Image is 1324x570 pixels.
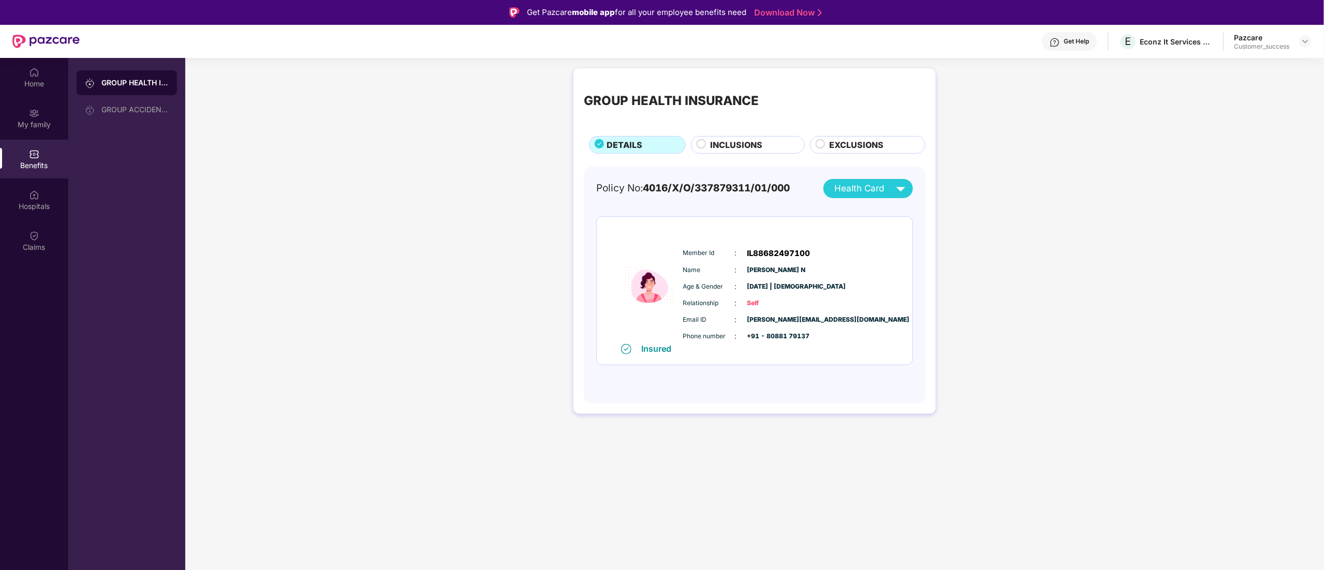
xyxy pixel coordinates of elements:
[1234,42,1290,51] div: Customer_success
[621,344,631,354] img: svg+xml;base64,PHN2ZyB4bWxucz0iaHR0cDovL3d3dy53My5vcmcvMjAwMC9zdmciIHdpZHRoPSIxNiIgaGVpZ2h0PSIxNi...
[1140,37,1213,47] div: Econz It Services Private Limited
[29,67,39,78] img: svg+xml;base64,PHN2ZyBpZD0iSG9tZSIgeG1sbnM9Imh0dHA6Ly93d3cudzMub3JnLzIwMDAvc3ZnIiB3aWR0aD0iMjAiIG...
[29,108,39,118] img: svg+xml;base64,PHN2ZyB3aWR0aD0iMjAiIGhlaWdodD0iMjAiIHZpZXdCb3g9IjAgMCAyMCAyMCIgZmlsbD0ibm9uZSIgeG...
[735,247,737,259] span: :
[619,227,681,343] img: icon
[29,149,39,159] img: svg+xml;base64,PHN2ZyBpZD0iQmVuZWZpdHMiIHhtbG5zPSJodHRwOi8vd3d3LnczLm9yZy8yMDAwL3N2ZyIgd2lkdGg9Ij...
[85,78,95,88] img: svg+xml;base64,PHN2ZyB3aWR0aD0iMjAiIGhlaWdodD0iMjAiIHZpZXdCb3g9IjAgMCAyMCAyMCIgZmlsbD0ibm9uZSIgeG...
[711,139,763,152] span: INCLUSIONS
[818,7,822,18] img: Stroke
[509,7,520,18] img: Logo
[747,265,799,275] span: [PERSON_NAME] N
[747,332,799,341] span: +91 - 80881 79137
[683,298,735,308] span: Relationship
[735,331,737,342] span: :
[735,314,737,325] span: :
[683,315,735,325] span: Email ID
[892,179,910,198] img: svg+xml;base64,PHN2ZyB4bWxucz0iaHR0cDovL3d3dy53My5vcmcvMjAwMC9zdmciIHZpZXdCb3g9IjAgMCAyNCAyNCIgd2...
[747,282,799,292] span: [DATE] | [DEMOGRAPHIC_DATA]
[1064,37,1090,46] div: Get Help
[572,7,615,17] strong: mobile app
[29,231,39,241] img: svg+xml;base64,PHN2ZyBpZD0iQ2xhaW0iIHhtbG5zPSJodHRwOi8vd3d3LnczLm9yZy8yMDAwL3N2ZyIgd2lkdGg9IjIwIi...
[596,181,790,196] div: Policy No:
[735,281,737,292] span: :
[12,35,80,48] img: New Pazcare Logo
[29,190,39,200] img: svg+xml;base64,PHN2ZyBpZD0iSG9zcGl0YWxzIiB4bWxucz0iaHR0cDovL3d3dy53My5vcmcvMjAwMC9zdmciIHdpZHRoPS...
[101,78,169,88] div: GROUP HEALTH INSURANCE
[1301,37,1310,46] img: svg+xml;base64,PHN2ZyBpZD0iRHJvcGRvd24tMzJ4MzIiIHhtbG5zPSJodHRwOi8vd3d3LnczLm9yZy8yMDAwL3N2ZyIgd2...
[747,298,799,308] span: Self
[683,265,735,275] span: Name
[683,248,735,258] span: Member Id
[1234,33,1290,42] div: Pazcare
[747,247,811,260] span: IL88682497100
[735,264,737,276] span: :
[1125,35,1131,48] span: E
[834,182,884,196] span: Health Card
[1050,37,1060,48] img: svg+xml;base64,PHN2ZyBpZD0iSGVscC0zMngzMiIgeG1sbnM9Imh0dHA6Ly93d3cudzMub3JnLzIwMDAvc3ZnIiB3aWR0aD...
[735,297,737,309] span: :
[85,105,95,115] img: svg+xml;base64,PHN2ZyB3aWR0aD0iMjAiIGhlaWdodD0iMjAiIHZpZXdCb3g9IjAgMCAyMCAyMCIgZmlsbD0ibm9uZSIgeG...
[823,179,913,198] button: Health Card
[683,332,735,341] span: Phone number
[607,139,643,152] span: DETAILS
[754,7,819,18] a: Download Now
[527,6,746,19] div: Get Pazcare for all your employee benefits need
[101,106,169,114] div: GROUP ACCIDENTAL INSURANCE
[584,91,759,111] div: GROUP HEALTH INSURANCE
[643,182,790,194] span: 4016/X/O/337879311/01/000
[829,139,884,152] span: EXCLUSIONS
[683,282,735,292] span: Age & Gender
[642,343,678,354] div: Insured
[747,315,799,325] span: [PERSON_NAME][EMAIL_ADDRESS][DOMAIN_NAME]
